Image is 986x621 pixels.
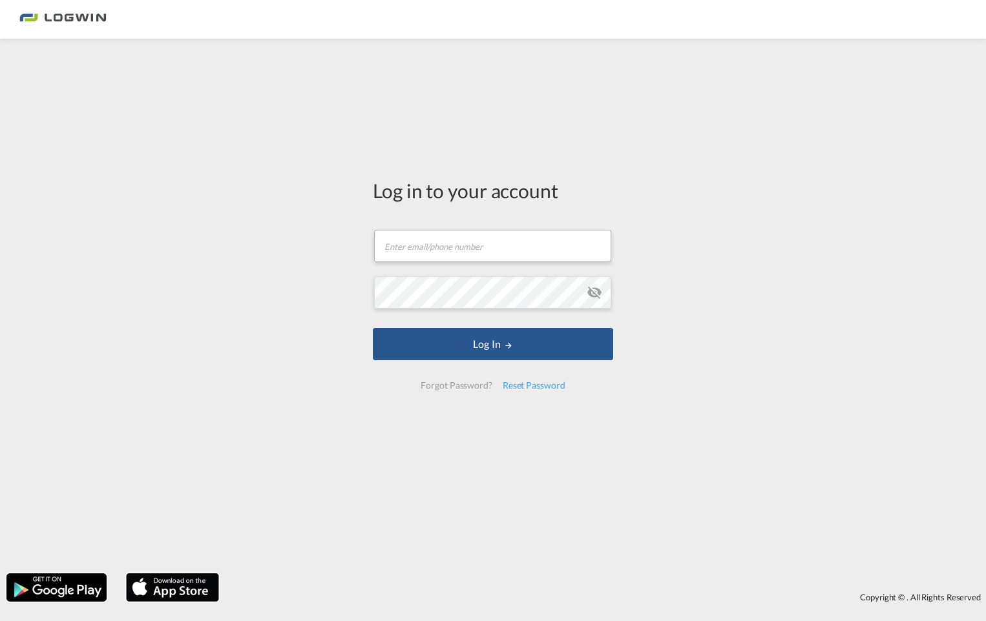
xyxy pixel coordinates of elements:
[374,230,611,262] input: Enter email/phone number
[19,5,107,34] img: bc73a0e0d8c111efacd525e4c8ad7d32.png
[415,374,497,397] div: Forgot Password?
[125,572,220,603] img: apple.png
[5,572,108,603] img: google.png
[587,285,602,300] md-icon: icon-eye-off
[226,586,986,608] div: Copyright © . All Rights Reserved
[373,328,613,360] button: LOGIN
[498,374,571,397] div: Reset Password
[373,177,613,204] div: Log in to your account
